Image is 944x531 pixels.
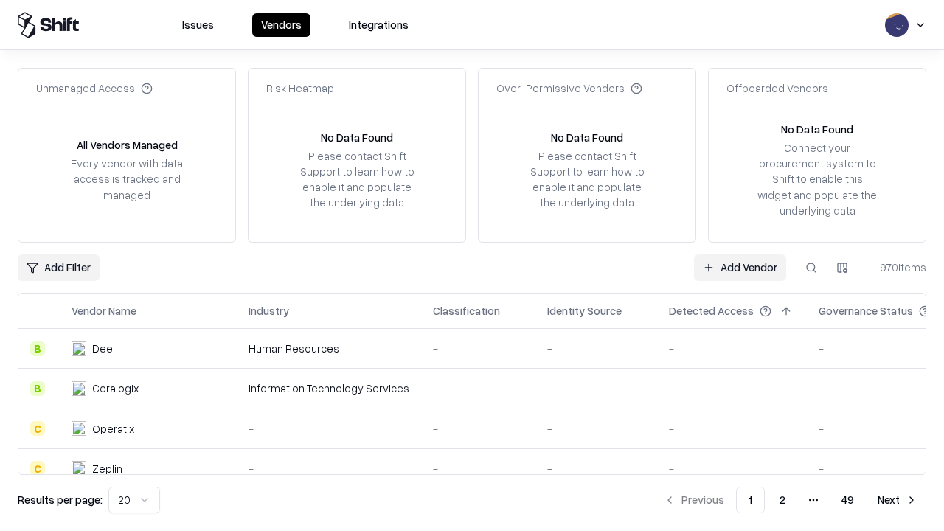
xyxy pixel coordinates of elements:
div: - [249,421,409,437]
div: Information Technology Services [249,381,409,396]
div: - [433,421,524,437]
div: Detected Access [669,303,754,319]
div: - [433,381,524,396]
div: Operatix [92,421,134,437]
div: Zeplin [92,461,122,476]
div: - [249,461,409,476]
button: Issues [173,13,223,37]
div: B [30,381,45,396]
div: Please contact Shift Support to learn how to enable it and populate the underlying data [296,148,418,211]
div: B [30,341,45,356]
div: - [669,381,795,396]
nav: pagination [655,487,926,513]
div: - [669,341,795,356]
div: - [547,461,645,476]
img: Coralogix [72,381,86,396]
div: Deel [92,341,115,356]
div: Every vendor with data access is tracked and managed [66,156,188,202]
button: Next [869,487,926,513]
div: C [30,461,45,476]
div: - [669,421,795,437]
div: Industry [249,303,289,319]
div: - [547,341,645,356]
div: - [547,381,645,396]
button: 49 [830,487,866,513]
div: Vendor Name [72,303,136,319]
div: Over-Permissive Vendors [496,80,642,96]
p: Results per page: [18,492,103,507]
a: Add Vendor [694,254,786,281]
div: Classification [433,303,500,319]
div: 970 items [867,260,926,275]
div: - [669,461,795,476]
div: - [433,461,524,476]
div: Governance Status [819,303,913,319]
div: No Data Found [781,122,853,137]
button: 1 [736,487,765,513]
img: Deel [72,341,86,356]
div: - [547,421,645,437]
div: C [30,421,45,436]
div: Risk Heatmap [266,80,334,96]
button: 2 [768,487,797,513]
div: All Vendors Managed [77,137,178,153]
div: No Data Found [321,130,393,145]
div: - [433,341,524,356]
div: Connect your procurement system to Shift to enable this widget and populate the underlying data [756,140,878,218]
button: Vendors [252,13,310,37]
div: Human Resources [249,341,409,356]
img: Operatix [72,421,86,436]
div: Please contact Shift Support to learn how to enable it and populate the underlying data [526,148,648,211]
div: No Data Found [551,130,623,145]
button: Add Filter [18,254,100,281]
div: Identity Source [547,303,622,319]
button: Integrations [340,13,417,37]
img: Zeplin [72,461,86,476]
div: Offboarded Vendors [726,80,828,96]
div: Unmanaged Access [36,80,153,96]
div: Coralogix [92,381,139,396]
